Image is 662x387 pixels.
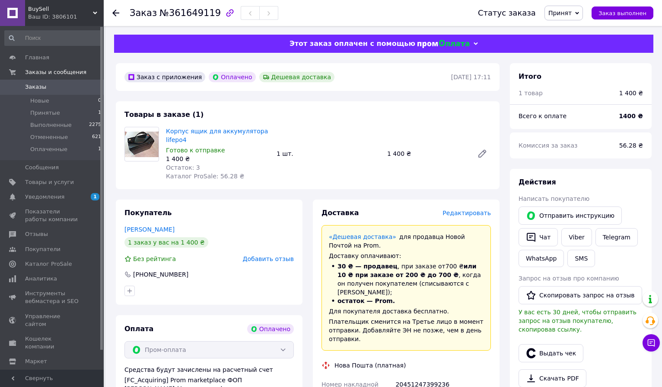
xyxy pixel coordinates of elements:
span: Аналитика [25,275,57,283]
b: 1400 ₴ [619,113,643,119]
span: Отмененные [30,133,68,141]
span: Итого [519,72,541,81]
a: Редактировать [474,145,491,162]
a: «Дешевая доставка» [329,233,396,240]
span: Действия [519,178,556,186]
span: Сообщения [25,164,59,171]
span: Новые [30,97,49,105]
span: Принят [548,10,572,16]
time: [DATE] 17:11 [451,74,491,81]
span: Покупатели [25,245,60,253]
span: Каталог ProSale [25,260,72,268]
span: 30 ₴ — продавец [337,263,398,270]
div: Статус заказа [478,9,536,17]
span: Каталог ProSale: 56.28 ₴ [166,173,244,180]
span: Отзывы [25,230,48,238]
span: 1 товар [519,90,543,97]
div: Доставку оплачивают: [329,252,484,260]
div: Вернуться назад [112,9,119,17]
span: 0 [98,97,101,105]
a: WhatsApp [519,250,564,267]
div: Оплачено [247,324,294,334]
span: Заказы [25,83,46,91]
span: 1 [98,145,101,153]
div: 1 заказ у вас на 1 400 ₴ [124,237,208,248]
span: Редактировать [442,210,491,216]
a: Корпус ящик для аккумулятора lifepo4 [166,128,268,143]
div: Нова Пошта (платная) [332,361,408,370]
span: Кошелек компании [25,335,80,351]
div: Заказ с приложения [124,72,205,82]
img: evopay logo [417,40,469,48]
button: Чат [519,228,558,246]
span: Главная [25,54,49,61]
div: Плательщик сменится на Третье лицо в момент отправки. Добавляйте ЭН не позже, чем в день отправки. [329,317,484,343]
span: 1 [98,109,101,117]
div: Дешевая доставка [259,72,335,82]
span: Товары и услуги [25,178,74,186]
button: Отправить инструкцию [519,206,622,225]
div: Ваш ID: 3806101 [28,13,104,21]
span: 2275 [89,121,101,129]
span: 1 [91,193,99,200]
li: , при заказе от 700 ₴ , когда он получен покупателем (списываются с [PERSON_NAME]); [329,262,484,297]
span: Заказы и сообщения [25,68,86,76]
span: Показатели работы компании [25,208,80,223]
span: Остаток: 3 [166,164,200,171]
div: 1 шт. [273,148,384,160]
span: 56.28 ₴ [619,142,643,149]
button: Скопировать запрос на отзыв [519,286,642,304]
div: для продавца Новой Почтой на Prom. [329,232,484,250]
a: Telegram [595,228,638,246]
div: [PHONE_NUMBER] [132,270,189,279]
span: Покупатель [124,209,172,217]
span: Комиссия за заказ [519,142,578,149]
input: Поиск [4,30,102,46]
span: Уведомления [25,193,64,201]
span: остаток — Prom. [337,297,395,304]
div: Для покупателя доставка бесплатно. [329,307,484,316]
span: Заказ выполнен [598,10,646,16]
a: Viber [561,228,592,246]
span: Готово к отправке [166,147,225,154]
button: SMS [567,250,595,267]
a: [PERSON_NAME] [124,226,175,233]
span: BuySell [28,5,93,13]
span: Добавить отзыв [243,255,294,262]
span: Инструменты вебмастера и SEO [25,290,80,305]
span: Выполненные [30,121,72,129]
span: Управление сайтом [25,313,80,328]
span: Заказ [130,8,157,18]
span: Без рейтинга [133,255,176,262]
span: Написать покупателю [519,195,589,202]
span: №361649119 [159,8,221,18]
button: Чат с покупателем [643,334,660,352]
div: 1 400 ₴ [384,148,470,160]
span: Запрос на отзыв про компанию [519,275,619,282]
div: Оплачено [209,72,255,82]
img: Корпус ящик для аккумулятора lifepo4 [125,132,159,157]
button: Выдать чек [519,344,583,362]
button: Заказ выполнен [592,6,653,19]
span: Доставка [321,209,359,217]
span: 621 [92,133,101,141]
span: Товары в заказе (1) [124,110,204,119]
span: Принятые [30,109,60,117]
span: Оплата [124,325,153,333]
span: Оплаченные [30,145,67,153]
span: Всего к оплате [519,113,567,119]
span: Этот заказ оплачен с помощью [290,39,415,48]
div: 1 400 ₴ [166,155,270,163]
div: 1 400 ₴ [619,89,643,97]
span: Маркет [25,358,47,365]
span: У вас есть 30 дней, чтобы отправить запрос на отзыв покупателю, скопировав ссылку. [519,309,637,333]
